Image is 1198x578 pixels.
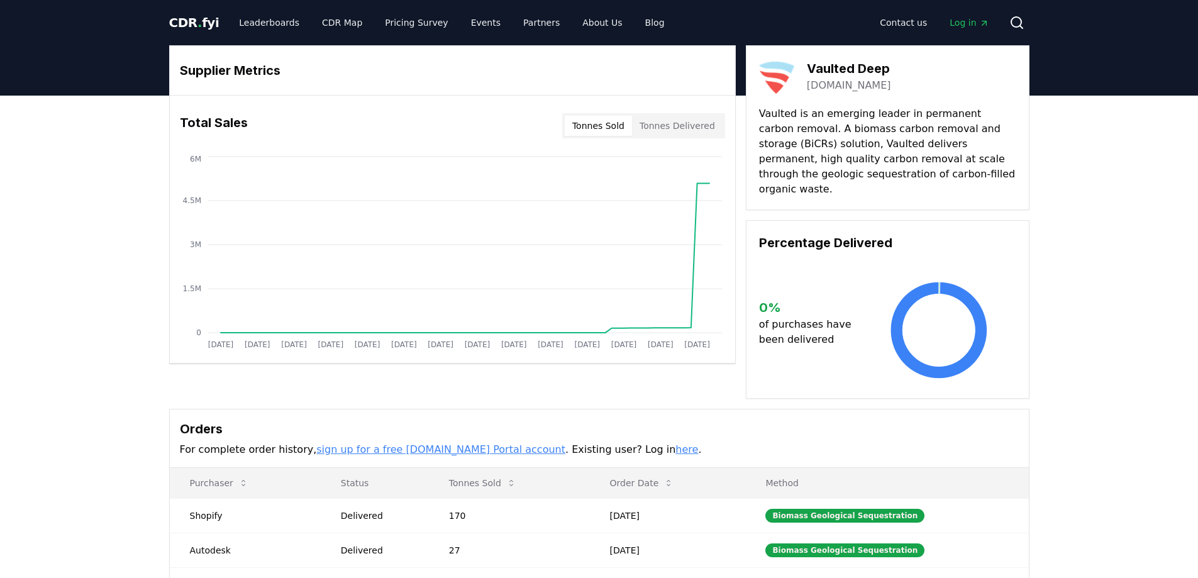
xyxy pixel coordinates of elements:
[464,340,490,349] tspan: [DATE]
[341,544,419,557] div: Delivered
[281,340,307,349] tspan: [DATE]
[950,16,989,29] span: Log in
[190,155,201,164] tspan: 6M
[635,11,675,34] a: Blog
[180,61,725,80] h3: Supplier Metrics
[807,78,891,93] a: [DOMAIN_NAME]
[755,477,1018,489] p: Method
[331,477,419,489] p: Status
[196,328,201,337] tspan: 0
[513,11,570,34] a: Partners
[375,11,458,34] a: Pricing Survey
[759,233,1016,252] h3: Percentage Delivered
[940,11,999,34] a: Log in
[354,340,380,349] tspan: [DATE]
[428,340,453,349] tspan: [DATE]
[765,543,924,557] div: Biomass Geological Sequestration
[429,498,590,533] td: 170
[590,498,746,533] td: [DATE]
[807,59,891,78] h3: Vaulted Deep
[759,298,862,317] h3: 0 %
[316,443,565,455] a: sign up for a free [DOMAIN_NAME] Portal account
[180,442,1019,457] p: For complete order history, . Existing user? Log in .
[600,470,684,496] button: Order Date
[170,498,321,533] td: Shopify
[169,15,219,30] span: CDR fyi
[190,240,201,249] tspan: 3M
[341,509,419,522] div: Delivered
[244,340,270,349] tspan: [DATE]
[565,116,632,136] button: Tonnes Sold
[759,106,1016,197] p: Vaulted is an emerging leader in permanent carbon removal. A biomass carbon removal and storage (...
[759,317,862,347] p: of purchases have been delivered
[870,11,999,34] nav: Main
[461,11,511,34] a: Events
[765,509,924,523] div: Biomass Geological Sequestration
[180,420,1019,438] h3: Orders
[182,196,201,205] tspan: 4.5M
[180,113,248,138] h3: Total Sales
[182,284,201,293] tspan: 1.5M
[439,470,526,496] button: Tonnes Sold
[684,340,710,349] tspan: [DATE]
[611,340,636,349] tspan: [DATE]
[648,340,674,349] tspan: [DATE]
[870,11,937,34] a: Contact us
[759,58,794,94] img: Vaulted Deep-logo
[208,340,233,349] tspan: [DATE]
[675,443,698,455] a: here
[391,340,417,349] tspan: [DATE]
[501,340,526,349] tspan: [DATE]
[170,533,321,567] td: Autodesk
[169,14,219,31] a: CDR.fyi
[318,340,343,349] tspan: [DATE]
[312,11,372,34] a: CDR Map
[229,11,309,34] a: Leaderboards
[574,340,600,349] tspan: [DATE]
[538,340,563,349] tspan: [DATE]
[429,533,590,567] td: 27
[632,116,723,136] button: Tonnes Delivered
[197,15,202,30] span: .
[229,11,674,34] nav: Main
[590,533,746,567] td: [DATE]
[180,470,258,496] button: Purchaser
[572,11,632,34] a: About Us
